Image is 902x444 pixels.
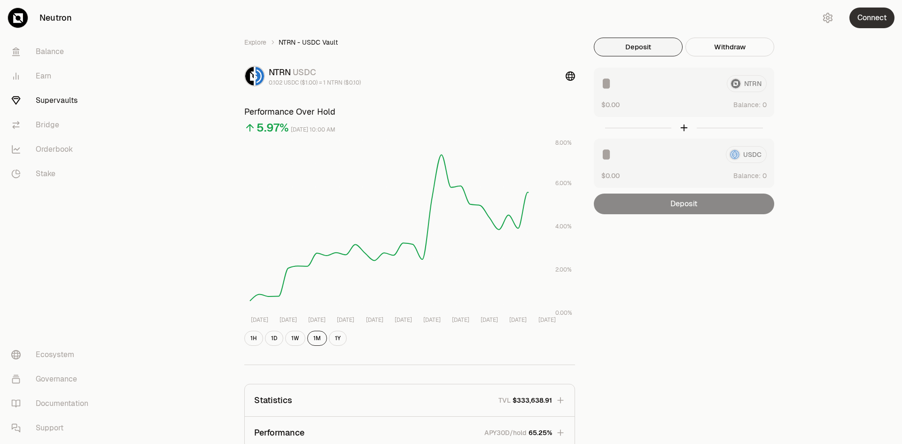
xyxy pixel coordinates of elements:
a: Governance [4,367,101,391]
div: 0.102 USDC ($1.00) = 1 NTRN ($0.10) [269,79,361,86]
button: $0.00 [601,171,620,180]
div: NTRN [269,66,361,79]
div: [DATE] 10:00 AM [291,125,335,135]
tspan: [DATE] [538,316,556,324]
a: Earn [4,64,101,88]
tspan: [DATE] [308,316,326,324]
tspan: [DATE] [280,316,297,324]
tspan: [DATE] [337,316,354,324]
button: 1D [265,331,283,346]
img: NTRN Logo [245,67,254,86]
button: Withdraw [685,38,774,56]
tspan: [DATE] [395,316,412,324]
tspan: 2.00% [555,266,572,273]
span: $333,638.91 [513,396,552,405]
a: Ecosystem [4,343,101,367]
a: Bridge [4,113,101,137]
a: Support [4,416,101,440]
button: 1Y [329,331,347,346]
nav: breadcrumb [244,38,575,47]
tspan: [DATE] [366,316,383,324]
a: Balance [4,39,101,64]
span: USDC [293,67,316,78]
img: USDC Logo [256,67,264,86]
div: 5.97% [257,120,289,135]
a: Stake [4,162,101,186]
button: Deposit [594,38,683,56]
a: Orderbook [4,137,101,162]
tspan: [DATE] [481,316,498,324]
span: 65.25% [529,428,552,437]
tspan: [DATE] [452,316,469,324]
p: APY30D/hold [484,428,527,437]
p: Statistics [254,394,292,407]
tspan: 8.00% [555,139,572,147]
a: Explore [244,38,266,47]
button: 1W [285,331,305,346]
tspan: 0.00% [555,309,572,317]
span: Balance: [733,171,761,180]
a: Documentation [4,391,101,416]
button: $0.00 [601,100,620,109]
button: 1M [307,331,327,346]
p: TVL [498,396,511,405]
button: Connect [849,8,894,28]
tspan: 6.00% [555,179,572,187]
button: StatisticsTVL$333,638.91 [245,384,575,416]
span: NTRN - USDC Vault [279,38,338,47]
tspan: [DATE] [423,316,441,324]
button: 1H [244,331,263,346]
tspan: [DATE] [509,316,527,324]
tspan: [DATE] [251,316,268,324]
span: Balance: [733,100,761,109]
a: Supervaults [4,88,101,113]
h3: Performance Over Hold [244,105,575,118]
tspan: 4.00% [555,223,572,230]
p: Performance [254,426,304,439]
